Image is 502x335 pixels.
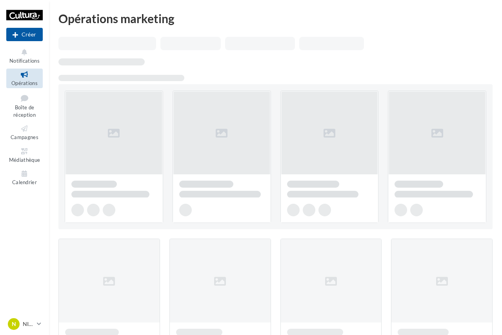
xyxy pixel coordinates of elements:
[6,123,43,142] a: Campagnes
[9,157,40,163] span: Médiathèque
[6,145,43,165] a: Médiathèque
[11,134,38,140] span: Campagnes
[9,58,40,64] span: Notifications
[6,317,43,331] a: N NIMES
[23,320,34,328] p: NIMES
[58,13,493,24] div: Opérations marketing
[6,28,43,41] div: Nouvelle campagne
[12,179,37,185] span: Calendrier
[12,320,16,328] span: N
[6,168,43,187] a: Calendrier
[6,91,43,120] a: Boîte de réception
[13,104,36,118] span: Boîte de réception
[6,28,43,41] button: Créer
[6,69,43,88] a: Opérations
[6,46,43,65] button: Notifications
[11,80,38,86] span: Opérations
